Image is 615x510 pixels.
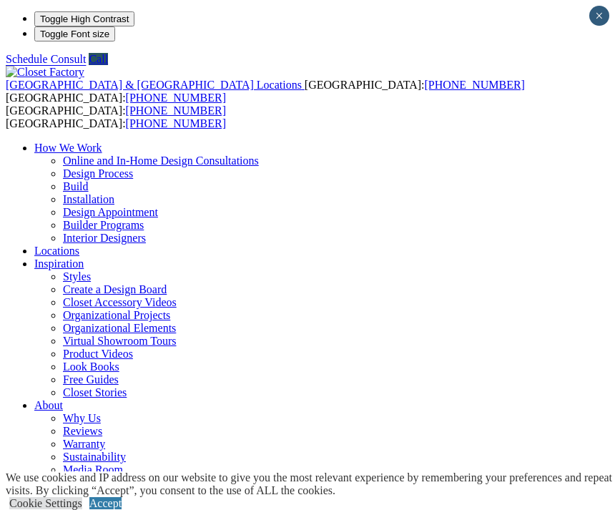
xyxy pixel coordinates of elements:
span: Toggle High Contrast [40,14,129,24]
span: [GEOGRAPHIC_DATA]: [GEOGRAPHIC_DATA]: [6,104,226,129]
a: Schedule Consult [6,53,86,65]
a: Builder Programs [63,219,144,231]
a: Interior Designers [63,232,146,244]
a: Look Books [63,361,119,373]
a: Design Appointment [63,206,158,218]
span: Toggle Font size [40,29,109,39]
a: Reviews [63,425,102,437]
a: About [34,399,63,411]
a: [PHONE_NUMBER] [126,104,226,117]
a: Design Process [63,167,133,180]
a: Build [63,180,89,192]
span: [GEOGRAPHIC_DATA] & [GEOGRAPHIC_DATA] Locations [6,79,302,91]
a: Call [89,53,108,65]
a: Closet Accessory Videos [63,296,177,308]
a: Warranty [63,438,105,450]
a: Virtual Showroom Tours [63,335,177,347]
a: Media Room [63,464,123,476]
button: Toggle High Contrast [34,11,134,26]
a: Create a Design Board [63,283,167,295]
a: How We Work [34,142,102,154]
a: [PHONE_NUMBER] [126,92,226,104]
a: [PHONE_NUMBER] [424,79,524,91]
a: Product Videos [63,348,133,360]
a: [GEOGRAPHIC_DATA] & [GEOGRAPHIC_DATA] Locations [6,79,305,91]
a: Closet Stories [63,386,127,398]
a: Accept [89,497,122,509]
a: Inspiration [34,258,84,270]
img: Closet Factory [6,66,84,79]
a: Installation [63,193,114,205]
a: Organizational Elements [63,322,176,334]
a: Cookie Settings [9,497,82,509]
a: Styles [63,270,91,283]
a: Free Guides [63,373,119,386]
a: Why Us [63,412,101,424]
a: Locations [34,245,79,257]
a: [PHONE_NUMBER] [126,117,226,129]
a: Online and In-Home Design Consultations [63,155,259,167]
div: We use cookies and IP address on our website to give you the most relevant experience by remember... [6,471,615,497]
button: Close [589,6,609,26]
a: Organizational Projects [63,309,170,321]
a: Sustainability [63,451,126,463]
button: Toggle Font size [34,26,115,41]
span: [GEOGRAPHIC_DATA]: [GEOGRAPHIC_DATA]: [6,79,525,104]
